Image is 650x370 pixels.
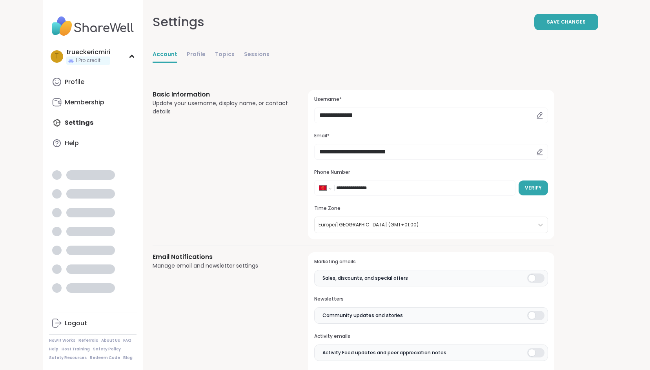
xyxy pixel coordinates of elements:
div: Profile [65,78,84,86]
h3: Email* [314,133,548,139]
h3: Username* [314,96,548,103]
span: Activity Feed updates and peer appreciation notes [322,349,446,356]
a: Membership [49,93,137,112]
a: Safety Resources [49,355,87,361]
a: Account [153,47,177,63]
div: Update your username, display name, or contact details [153,99,289,116]
a: Profile [49,73,137,91]
span: Community updates and stories [322,312,403,319]
a: About Us [101,338,120,343]
h3: Marketing emails [314,259,548,265]
div: Settings [153,13,204,31]
div: trueckericmiri [66,48,110,57]
div: Manage email and newsletter settings [153,262,289,270]
a: Topics [215,47,235,63]
button: Save Changes [534,14,598,30]
span: Save Changes [547,18,586,26]
a: Logout [49,314,137,333]
a: FAQ [123,338,131,343]
span: Verify [525,184,542,191]
button: Verify [519,180,548,195]
h3: Email Notifications [153,252,289,262]
div: Help [65,139,79,148]
a: Blog [123,355,133,361]
a: Help [49,346,58,352]
img: ShareWell Nav Logo [49,13,137,40]
span: Sales, discounts, and special offers [322,275,408,282]
h3: Newsletters [314,296,548,303]
a: Sessions [244,47,269,63]
span: t [55,51,59,62]
a: Profile [187,47,206,63]
a: Host Training [62,346,90,352]
h3: Time Zone [314,205,548,212]
h3: Basic Information [153,90,289,99]
a: Referrals [78,338,98,343]
a: Redeem Code [90,355,120,361]
a: How It Works [49,338,75,343]
h3: Activity emails [314,333,548,340]
a: Help [49,134,137,153]
a: Safety Policy [93,346,121,352]
div: Membership [65,98,104,107]
span: 1 Pro credit [76,57,100,64]
h3: Phone Number [314,169,548,176]
div: Logout [65,319,87,328]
